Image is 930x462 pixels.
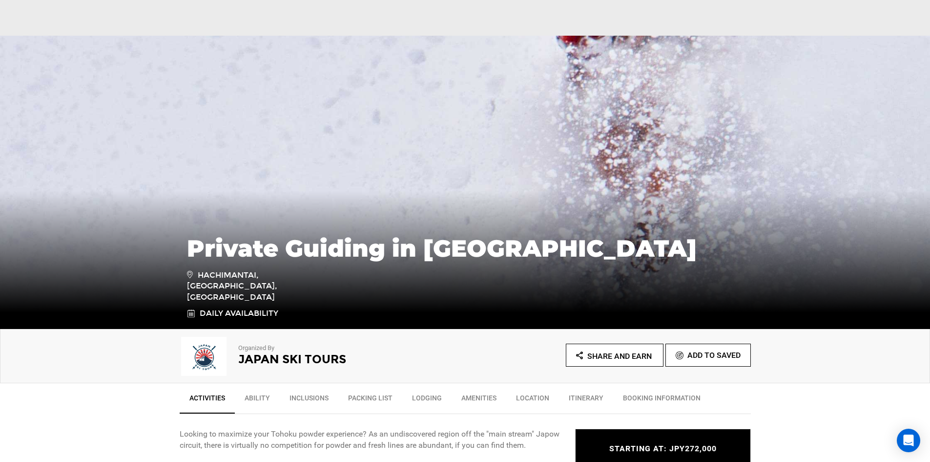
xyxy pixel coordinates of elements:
a: Itinerary [559,388,613,413]
img: f70ec555913a46bce1748618043a7c2a.png [180,337,228,376]
a: Ability [235,388,280,413]
div: Open Intercom Messenger [897,429,920,452]
span: Add To Saved [687,351,741,360]
h1: Private Guiding in [GEOGRAPHIC_DATA] [187,235,744,262]
h2: Japan Ski Tours [238,353,438,366]
span: Hachimantai, [GEOGRAPHIC_DATA], [GEOGRAPHIC_DATA] [187,269,326,304]
span: Daily Availability [200,308,278,318]
a: Activities [180,388,235,414]
a: Amenities [452,388,506,413]
span: STARTING AT: JPY272,000 [609,444,717,453]
a: Lodging [402,388,452,413]
a: BOOKING INFORMATION [613,388,710,413]
span: Share and Earn [587,352,652,361]
a: Packing List [338,388,402,413]
p: Organized By [238,344,438,353]
a: Location [506,388,559,413]
a: Inclusions [280,388,338,413]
